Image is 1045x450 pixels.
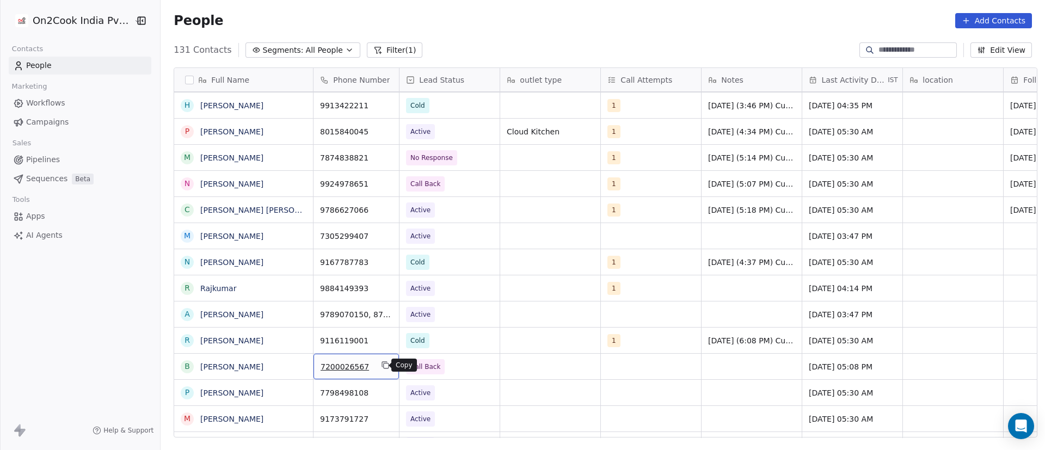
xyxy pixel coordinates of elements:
span: [DATE] 05:30 AM [809,387,896,398]
span: [DATE] 03:47 PM [809,231,896,242]
button: Filter(1) [367,42,423,58]
span: [DATE] (3:46 PM) Customer number doesn't exist [708,100,795,111]
span: Workflows [26,97,65,109]
span: Segments: [263,45,304,56]
a: [PERSON_NAME] [200,232,263,241]
a: [PERSON_NAME] [200,180,263,188]
div: P [185,126,189,137]
p: Copy [396,361,413,369]
div: N [185,178,190,189]
span: Contacts [7,41,48,57]
span: [DATE] 05:30 AM [809,205,896,215]
button: Add Contacts [955,13,1032,28]
a: Campaigns [9,113,151,131]
a: SequencesBeta [9,170,151,188]
span: 1 [607,99,620,112]
span: Call Back [410,361,440,372]
span: [DATE] 03:47 PM [809,309,896,320]
a: [PERSON_NAME] [200,362,263,371]
div: Notes [702,68,802,91]
a: [PERSON_NAME] [200,389,263,397]
span: Active [410,231,431,242]
div: outlet type [500,68,600,91]
span: Cold [410,257,425,268]
span: [DATE] 05:08 PM [809,361,896,372]
div: location [903,68,1003,91]
div: N [185,256,190,268]
div: Call Attempts [601,68,701,91]
span: [DATE] 05:30 AM [809,257,896,268]
div: Full Name [174,68,313,91]
a: [PERSON_NAME] [200,258,263,267]
span: 1 [607,125,620,138]
a: Rajkumar [200,284,236,293]
span: Sales [8,135,36,151]
span: [DATE] (4:37 PM) Customer not interested as now. [708,257,795,268]
a: AI Agents [9,226,151,244]
span: [DATE] 05:30 AM [809,126,896,137]
span: outlet type [520,75,562,85]
span: [DATE] (6:08 PM) Customer is looking for his personal use. [708,335,795,346]
span: [DATE] 05:30 AM [809,178,896,189]
span: [DATE] 05:30 AM [809,152,896,163]
span: Active [410,283,431,294]
span: Campaigns [26,116,69,128]
span: 1 [607,282,620,295]
div: A [185,309,190,320]
img: on2cook%20logo-04%20copy.jpg [15,14,28,27]
span: 7305299407 [320,231,392,242]
button: On2Cook India Pvt. Ltd. [13,11,127,30]
span: Active [410,414,431,424]
span: 9924978651 [320,178,392,189]
span: All People [306,45,343,56]
a: [PERSON_NAME] [PERSON_NAME] [200,206,329,214]
span: 1 [607,334,620,347]
span: [DATE] (4:34 PM) Customer would like to book demo for [DATE] Whatsapp details set. [708,126,795,137]
span: 9789070150, 8778353468 [320,309,392,320]
span: On2Cook India Pvt. Ltd. [33,14,131,28]
span: location [923,75,953,85]
a: Help & Support [93,426,153,435]
span: [DATE] 04:35 PM [809,100,896,111]
div: Lead Status [399,68,500,91]
span: Active [410,126,431,137]
div: R [185,335,190,346]
div: C [185,204,190,215]
div: P [185,387,189,398]
span: Marketing [7,78,52,95]
span: IST [888,76,898,84]
span: Tools [8,192,34,208]
span: Cloud Kitchen [507,126,594,137]
span: [DATE] 04:14 PM [809,283,896,294]
a: Apps [9,207,151,225]
span: [DATE] (5:14 PM) Customer didn't pickup call. Whatsapp message send. [708,152,795,163]
span: People [174,13,223,29]
span: Last Activity Date [822,75,886,85]
span: 7798498108 [320,387,392,398]
span: 1 [607,256,620,269]
a: [PERSON_NAME] [200,336,263,345]
span: 1 [607,151,620,164]
span: Pipelines [26,154,60,165]
span: Lead Status [419,75,464,85]
span: Active [410,309,431,320]
span: Apps [26,211,45,222]
div: M [184,152,190,163]
div: Last Activity DateIST [802,68,902,91]
a: [PERSON_NAME] [200,415,263,423]
span: Help & Support [103,426,153,435]
span: 9173791727 [320,414,392,424]
span: [DATE] (5:18 PM) Customer requested details and whatsapp and customer will call if needed. [708,205,795,215]
span: [DATE] 05:30 AM [809,414,896,424]
a: Pipelines [9,151,151,169]
span: People [26,60,52,71]
a: People [9,57,151,75]
span: 9116119001 [320,335,392,346]
span: Call Attempts [620,75,672,85]
div: Open Intercom Messenger [1008,413,1034,439]
span: 8015840045 [320,126,392,137]
div: B [185,361,190,372]
span: Sequences [26,173,67,184]
div: Phone Number [313,68,399,91]
button: Edit View [970,42,1032,58]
